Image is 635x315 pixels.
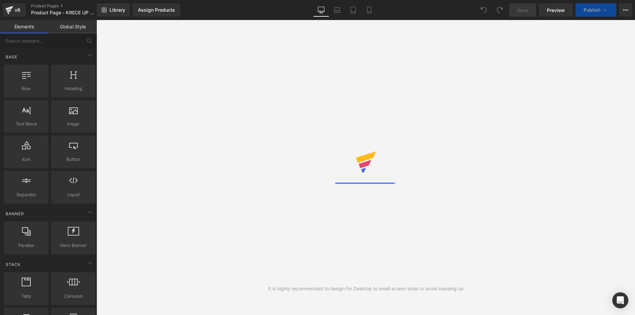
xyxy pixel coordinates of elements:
a: Global Style [48,20,97,33]
div: v6 [13,6,22,14]
span: Image [53,120,93,127]
span: Heading [53,85,93,92]
button: More [619,3,632,17]
a: Preview [539,3,573,17]
div: Open Intercom Messenger [612,292,628,308]
span: Parallax [6,242,46,249]
span: Library [110,7,125,13]
button: Redo [493,3,506,17]
button: Publish [576,3,616,17]
a: Desktop [313,3,329,17]
a: Mobile [361,3,377,17]
span: Banner [5,211,25,217]
span: Button [53,156,93,163]
span: Save [517,7,528,14]
span: Liquid [53,191,93,198]
a: New Library [97,3,130,17]
span: Hero Banner [53,242,93,249]
span: Publish [584,7,600,13]
span: Icon [6,156,46,163]
div: Assign Products [138,7,175,13]
div: It is highly recommended to design for Desktop to small screen sizes to avoid messing up [268,285,464,292]
span: Text Block [6,120,46,127]
span: Base [5,54,18,60]
a: Laptop [329,3,345,17]
span: Carousel [53,293,93,300]
span: Tabs [6,293,46,300]
a: Product Pages [31,3,108,9]
span: Row [6,85,46,92]
span: Separator [6,191,46,198]
span: Product Page - KRECE UP - [DATE] 20:56:03 [31,10,95,15]
span: Stack [5,261,21,268]
a: Tablet [345,3,361,17]
button: Undo [477,3,490,17]
span: Preview [547,7,565,14]
a: v6 [3,3,26,17]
